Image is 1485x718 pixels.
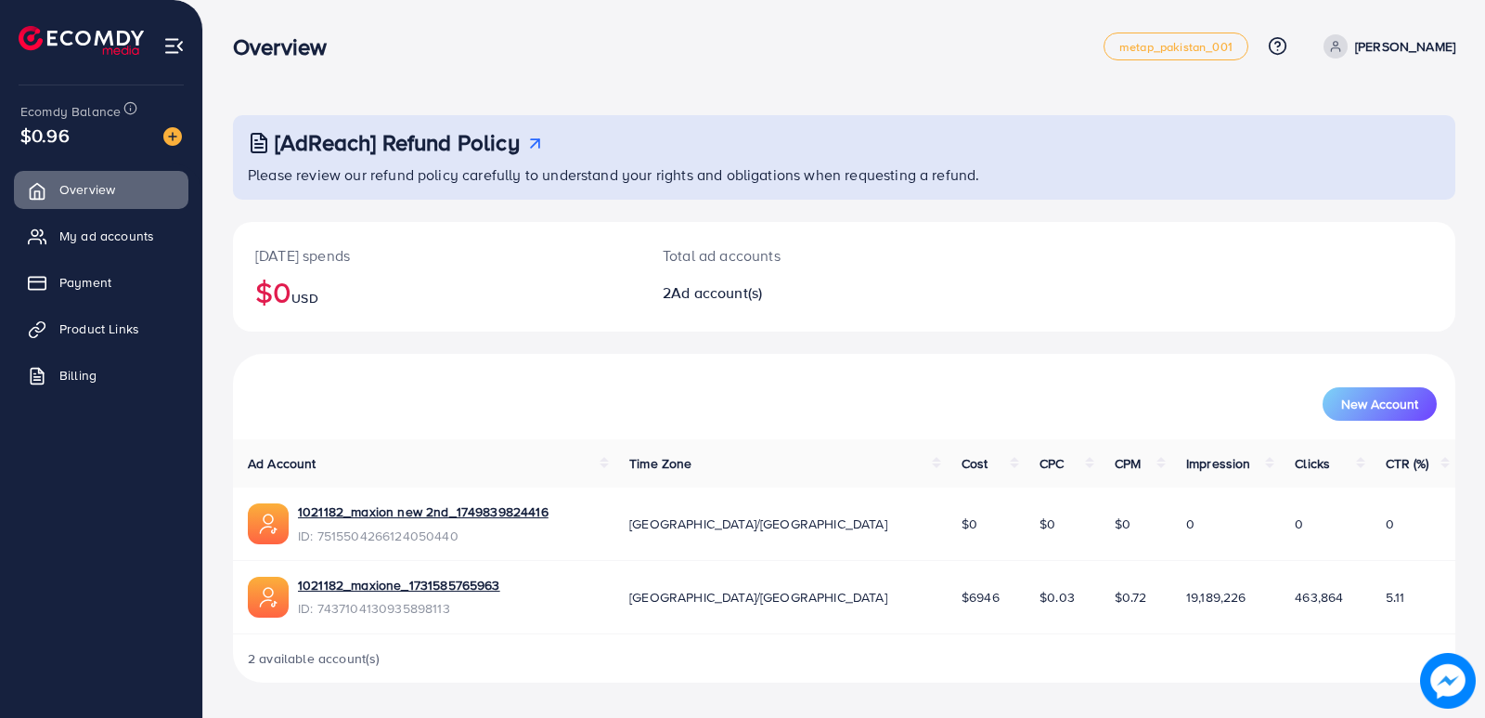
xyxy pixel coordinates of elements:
[1186,454,1251,473] span: Impression
[14,357,188,394] a: Billing
[59,227,154,245] span: My ad accounts
[14,217,188,255] a: My ad accounts
[1386,515,1394,533] span: 0
[1323,387,1437,421] button: New Account
[1115,454,1141,473] span: CPM
[962,515,977,533] span: $0
[1355,35,1455,58] p: [PERSON_NAME]
[1420,653,1476,709] img: image
[14,264,188,301] a: Payment
[20,102,121,121] span: Ecomdy Balance
[298,527,549,545] span: ID: 7515504266124050440
[275,129,520,156] h3: [AdReach] Refund Policy
[59,320,139,338] span: Product Links
[291,289,317,307] span: USD
[1386,588,1405,607] span: 5.11
[298,599,500,618] span: ID: 7437104130935898113
[59,273,111,292] span: Payment
[1186,588,1246,607] span: 19,189,226
[1295,515,1303,533] span: 0
[255,274,618,309] h2: $0
[1115,515,1130,533] span: $0
[1186,515,1194,533] span: 0
[248,577,289,618] img: ic-ads-acc.e4c84228.svg
[1039,515,1055,533] span: $0
[962,588,1000,607] span: $6946
[1316,34,1455,59] a: [PERSON_NAME]
[59,366,97,385] span: Billing
[1295,588,1343,607] span: 463,864
[248,454,316,473] span: Ad Account
[14,310,188,347] a: Product Links
[163,35,185,57] img: menu
[233,33,342,60] h3: Overview
[298,576,500,594] a: 1021182_maxione_1731585765963
[1039,588,1075,607] span: $0.03
[629,515,887,533] span: [GEOGRAPHIC_DATA]/[GEOGRAPHIC_DATA]
[255,244,618,267] p: [DATE] spends
[298,503,549,521] a: 1021182_maxion new 2nd_1749839824416
[1115,588,1147,607] span: $0.72
[1295,454,1330,473] span: Clicks
[20,122,70,149] span: $0.96
[59,180,115,199] span: Overview
[19,26,144,55] img: logo
[629,588,887,607] span: [GEOGRAPHIC_DATA]/[GEOGRAPHIC_DATA]
[248,503,289,544] img: ic-ads-acc.e4c84228.svg
[14,171,188,208] a: Overview
[1039,454,1064,473] span: CPC
[1386,454,1429,473] span: CTR (%)
[671,282,762,303] span: Ad account(s)
[248,163,1444,186] p: Please review our refund policy carefully to understand your rights and obligations when requesti...
[1341,398,1418,411] span: New Account
[248,649,381,668] span: 2 available account(s)
[663,244,923,267] p: Total ad accounts
[629,454,691,473] span: Time Zone
[663,284,923,302] h2: 2
[1104,33,1248,60] a: metap_pakistan_001
[1119,41,1233,53] span: metap_pakistan_001
[962,454,988,473] span: Cost
[163,127,182,146] img: image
